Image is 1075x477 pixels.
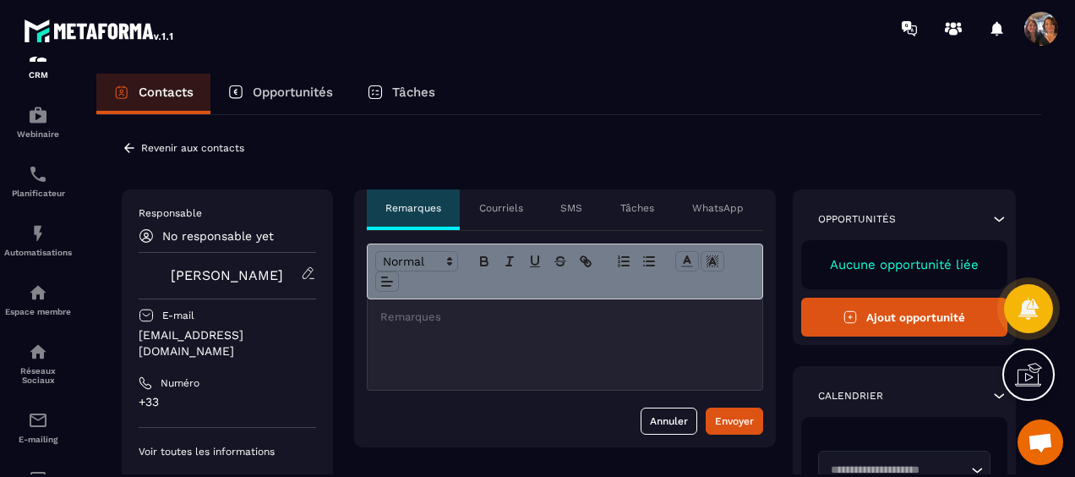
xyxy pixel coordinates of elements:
img: social-network [28,342,48,362]
p: Automatisations [4,248,72,257]
a: emailemailE-mailing [4,397,72,457]
button: Annuler [641,408,697,435]
p: Responsable [139,206,316,220]
p: Voir toutes les informations [139,445,316,458]
p: CRM [4,70,72,79]
img: automations [28,105,48,125]
a: schedulerschedulerPlanificateur [4,151,72,211]
a: automationsautomationsWebinaire [4,92,72,151]
p: Remarques [385,201,441,215]
p: E-mailing [4,435,72,444]
a: [PERSON_NAME] [171,267,283,283]
img: email [28,410,48,430]
p: Planificateur [4,189,72,198]
p: Opportunités [253,85,333,100]
p: Tâches [620,201,654,215]
p: +33 [139,394,316,410]
p: Tâches [392,85,435,100]
div: Ouvrir le chat [1018,419,1063,465]
p: Numéro [161,376,199,390]
p: Réseaux Sociaux [4,366,72,385]
p: Opportunités [818,212,896,226]
button: Ajout opportunité [801,298,1008,337]
img: automations [28,282,48,303]
a: Contacts [96,74,210,114]
p: Contacts [139,85,194,100]
a: automationsautomationsAutomatisations [4,211,72,270]
p: Revenir aux contacts [141,142,244,154]
a: social-networksocial-networkRéseaux Sociaux [4,329,72,397]
p: No responsable yet [162,229,274,243]
p: E-mail [162,309,194,322]
p: Espace membre [4,307,72,316]
a: Tâches [350,74,452,114]
a: formationformationCRM [4,33,72,92]
a: automationsautomationsEspace membre [4,270,72,329]
p: [EMAIL_ADDRESS][DOMAIN_NAME] [139,327,316,359]
p: WhatsApp [692,201,744,215]
p: SMS [560,201,582,215]
p: Aucune opportunité liée [818,257,991,272]
p: Courriels [479,201,523,215]
button: Envoyer [706,408,763,435]
img: automations [28,223,48,244]
a: Opportunités [210,74,350,114]
img: scheduler [28,164,48,184]
img: logo [24,15,176,46]
p: Webinaire [4,129,72,139]
div: Envoyer [715,413,754,430]
p: Calendrier [818,389,883,403]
